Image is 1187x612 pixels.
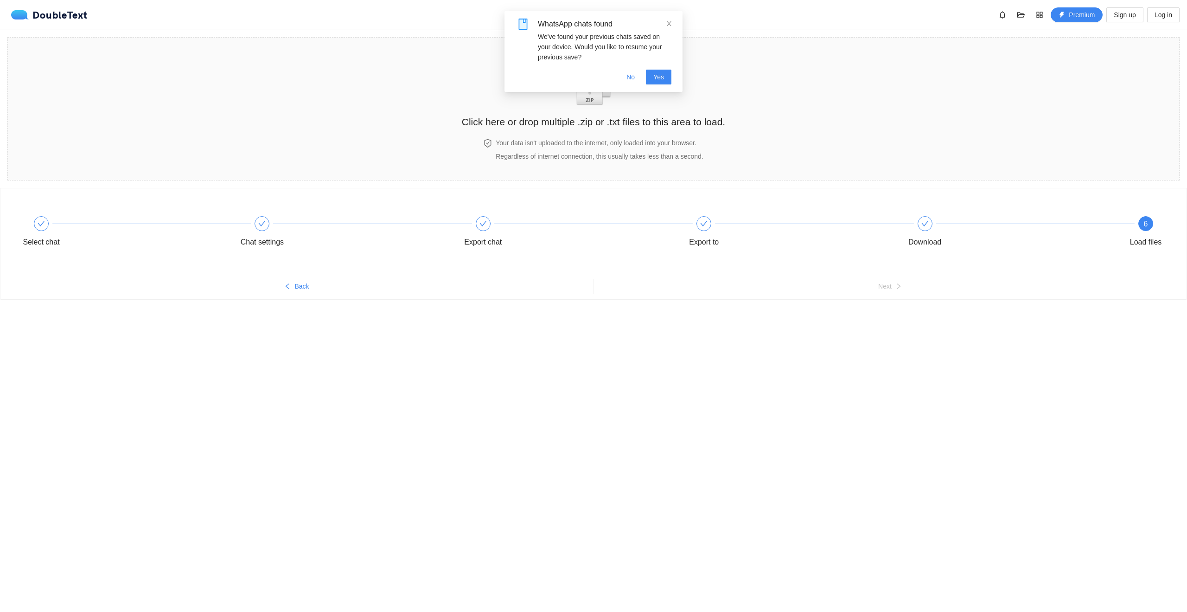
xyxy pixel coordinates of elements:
[241,235,284,250] div: Chat settings
[484,139,492,148] span: safety-certificate
[538,19,671,30] div: WhatsApp chats found
[1130,235,1162,250] div: Load files
[11,10,88,19] div: DoubleText
[38,220,45,227] span: check
[496,138,703,148] h4: Your data isn't uploaded to the internet, only loaded into your browser.
[677,216,898,250] div: Export to
[593,279,1187,294] button: Nextright
[479,220,487,227] span: check
[898,216,1119,250] div: Download
[294,281,309,291] span: Back
[653,72,664,82] span: Yes
[538,32,671,62] div: We've found your previous chats saved on your device. Would you like to resume your previous save?
[689,235,719,250] div: Export to
[1119,216,1173,250] div: 6Load files
[517,19,529,30] span: book
[1106,7,1143,22] button: Sign up
[619,70,642,84] button: No
[666,20,672,27] span: close
[1114,10,1136,20] span: Sign up
[996,11,1009,19] span: bell
[284,283,291,290] span: left
[921,220,929,227] span: check
[496,153,703,160] span: Regardless of internet connection, this usually takes less than a second.
[235,216,456,250] div: Chat settings
[626,72,635,82] span: No
[1155,10,1172,20] span: Log in
[1069,10,1095,20] span: Premium
[14,216,235,250] div: Select chat
[1032,7,1047,22] button: appstore
[258,220,266,227] span: check
[1014,11,1028,19] span: folder-open
[646,70,671,84] button: Yes
[11,10,88,19] a: logoDoubleText
[464,235,502,250] div: Export chat
[908,235,941,250] div: Download
[995,7,1010,22] button: bell
[1144,220,1148,228] span: 6
[1147,7,1180,22] button: Log in
[0,279,593,294] button: leftBack
[1059,12,1065,19] span: thunderbolt
[11,10,32,19] img: logo
[700,220,708,227] span: check
[462,114,725,129] h2: Click here or drop multiple .zip or .txt files to this area to load.
[1014,7,1028,22] button: folder-open
[1051,7,1103,22] button: thunderboltPremium
[456,216,677,250] div: Export chat
[23,235,59,250] div: Select chat
[1033,11,1047,19] span: appstore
